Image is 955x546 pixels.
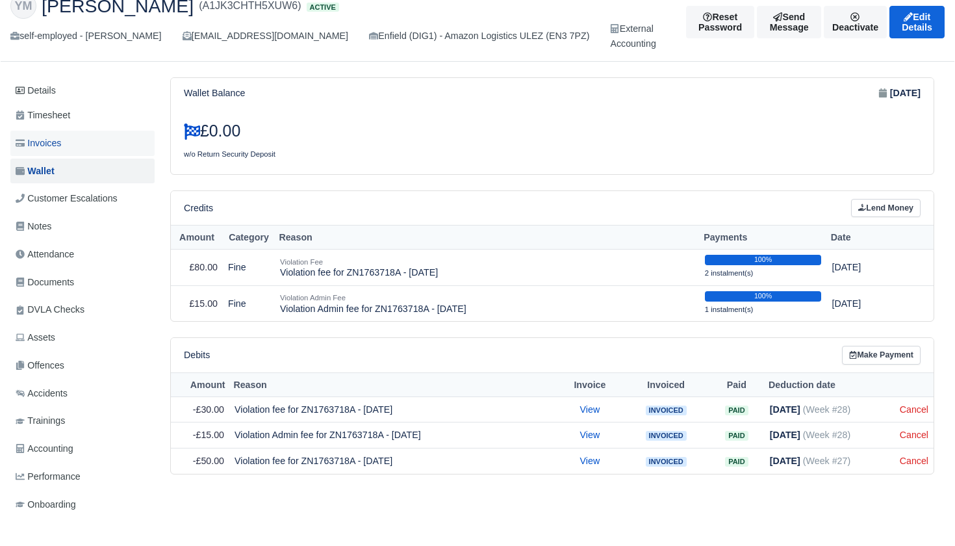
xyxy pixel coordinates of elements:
a: Attendance [10,242,155,267]
th: Invoiced [623,373,709,397]
td: Violation fee for ZN1763718A - [DATE] [229,448,556,474]
a: Customer Escalations [10,186,155,211]
a: Documents [10,270,155,295]
td: £80.00 [171,249,223,285]
span: Documents [16,275,74,290]
th: Invoice [556,373,623,397]
iframe: Chat Widget [721,395,955,546]
th: Paid [709,373,765,397]
small: 1 instalment(s) [705,305,754,313]
span: Accidents [16,386,68,401]
div: 100% [705,291,822,302]
a: Assets [10,325,155,350]
th: Reason [275,226,700,250]
span: Invoiced [646,431,687,441]
span: Notes [16,219,51,234]
th: Reason [229,373,556,397]
span: Attendance [16,247,74,262]
td: Violation Admin fee for ZN1763718A - [DATE] [229,422,556,448]
span: -£50.00 [193,456,224,466]
span: Invoiced [646,406,687,415]
button: Reset Password [686,6,755,38]
span: Active [307,3,339,12]
th: Category [223,226,275,250]
h6: Wallet Balance [184,88,245,99]
a: View [580,456,600,466]
th: Date [826,226,911,250]
td: £15.00 [171,285,223,321]
span: Timesheet [16,108,70,123]
td: Violation fee for ZN1763718A - [DATE] [275,249,700,285]
a: Timesheet [10,103,155,128]
span: -£15.00 [193,430,224,440]
a: Offences [10,353,155,378]
a: Deactivate [824,6,887,38]
td: Violation Admin fee for ZN1763718A - [DATE] [275,285,700,321]
span: Performance [16,469,81,484]
span: Accounting [16,441,73,456]
h3: £0.00 [184,122,542,141]
a: DVLA Checks [10,297,155,322]
span: DVLA Checks [16,302,84,317]
a: Send Message [757,6,821,38]
a: Wallet [10,159,155,184]
a: Trainings [10,408,155,434]
span: Onboarding [16,497,76,512]
a: Notes [10,214,155,239]
td: Fine [223,249,275,285]
small: w/o Return Security Deposit [184,150,275,158]
span: Invoiced [646,457,687,467]
div: Enfield (DIG1) - Amazon Logistics ULEZ (EN3 7PZ) [369,29,589,44]
div: External Accounting [610,21,656,51]
a: Performance [10,464,155,489]
a: Details [10,79,155,103]
a: Onboarding [10,492,155,517]
small: 2 instalment(s) [705,269,754,277]
th: Amount [171,226,223,250]
a: Accounting [10,436,155,461]
a: Invoices [10,131,155,156]
span: Assets [16,330,55,345]
a: View [580,430,600,440]
strong: [DATE] [890,86,921,101]
a: View [580,404,600,415]
td: [DATE] [826,285,911,321]
small: Violation Admin Fee [280,294,346,302]
span: Wallet [16,164,55,179]
h6: Credits [184,203,213,214]
div: self-employed - [PERSON_NAME] [10,29,162,44]
h6: Debits [184,350,210,361]
span: -£30.00 [193,404,224,415]
a: Lend Money [851,199,921,218]
td: Fine [223,285,275,321]
small: Violation Fee [280,258,323,266]
th: Amount [171,373,229,397]
a: Make Payment [842,346,921,365]
td: Violation fee for ZN1763718A - [DATE] [229,396,556,422]
span: Customer Escalations [16,191,118,206]
div: 100% [705,255,822,265]
a: Accidents [10,381,155,406]
div: [EMAIL_ADDRESS][DOMAIN_NAME] [183,29,348,44]
td: [DATE] [826,249,911,285]
a: Edit Details [889,6,945,38]
span: Trainings [16,413,65,428]
span: Offences [16,358,64,373]
span: Invoices [16,136,61,151]
th: Payments [700,226,827,250]
th: Deduction date [765,373,895,397]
